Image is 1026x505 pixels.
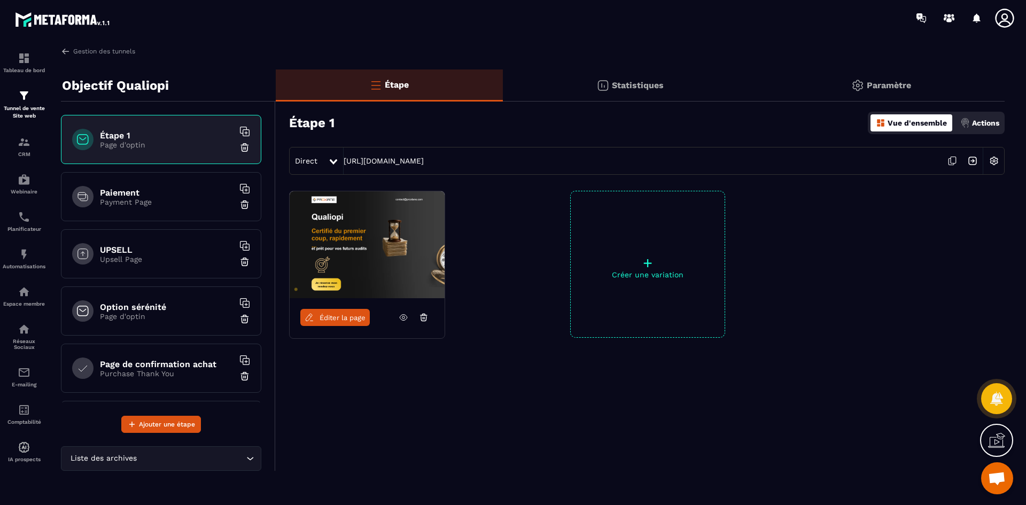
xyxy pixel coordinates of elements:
p: Page d'optin [100,312,234,321]
p: Upsell Page [100,255,234,263]
a: formationformationCRM [3,128,45,165]
span: Éditer la page [320,314,366,322]
span: Liste des archives [68,453,139,464]
h6: Page de confirmation achat [100,359,234,369]
a: formationformationTableau de bord [3,44,45,81]
p: E-mailing [3,382,45,387]
p: Tableau de bord [3,67,45,73]
img: automations [18,173,30,186]
img: automations [18,441,30,454]
p: Actions [972,119,999,127]
input: Search for option [139,453,244,464]
a: formationformationTunnel de vente Site web [3,81,45,128]
img: formation [18,52,30,65]
h6: Étape 1 [100,130,234,141]
p: Planificateur [3,226,45,232]
p: Espace membre [3,301,45,307]
p: Vue d'ensemble [888,119,947,127]
img: social-network [18,323,30,336]
a: automationsautomationsEspace membre [3,277,45,315]
img: automations [18,248,30,261]
img: dashboard-orange.40269519.svg [876,118,885,128]
p: Automatisations [3,263,45,269]
img: accountant [18,403,30,416]
p: Statistiques [612,80,664,90]
img: arrow-next.bcc2205e.svg [962,151,983,171]
h6: Paiement [100,188,234,198]
p: Page d'optin [100,141,234,149]
img: trash [239,199,250,210]
p: + [571,255,725,270]
h6: UPSELL [100,245,234,255]
p: Comptabilité [3,419,45,425]
h3: Étape 1 [289,115,335,130]
p: Purchase Thank You [100,369,234,378]
p: Réseaux Sociaux [3,338,45,350]
a: automationsautomationsWebinaire [3,165,45,203]
a: accountantaccountantComptabilité [3,395,45,433]
a: [URL][DOMAIN_NAME] [344,157,424,165]
a: social-networksocial-networkRéseaux Sociaux [3,315,45,358]
img: logo [15,10,111,29]
img: trash [239,257,250,267]
img: formation [18,89,30,102]
a: Éditer la page [300,309,370,326]
p: IA prospects [3,456,45,462]
img: trash [239,142,250,153]
p: Payment Page [100,198,234,206]
a: Ouvrir le chat [981,462,1013,494]
img: automations [18,285,30,298]
img: bars-o.4a397970.svg [369,79,382,91]
a: Gestion des tunnels [61,46,135,56]
p: Créer une variation [571,270,725,279]
img: setting-gr.5f69749f.svg [851,79,864,92]
div: Search for option [61,446,261,471]
h6: Option sérénité [100,302,234,312]
p: Paramètre [867,80,911,90]
p: Webinaire [3,189,45,195]
img: setting-w.858f3a88.svg [984,151,1004,171]
p: CRM [3,151,45,157]
p: Étape [385,80,409,90]
p: Objectif Qualiopi [62,75,169,96]
img: image [290,191,445,298]
img: arrow [61,46,71,56]
span: Ajouter une étape [139,419,195,430]
a: automationsautomationsAutomatisations [3,240,45,277]
img: email [18,366,30,379]
p: Tunnel de vente Site web [3,105,45,120]
a: schedulerschedulerPlanificateur [3,203,45,240]
img: actions.d6e523a2.png [960,118,970,128]
button: Ajouter une étape [121,416,201,433]
img: formation [18,136,30,149]
img: trash [239,314,250,324]
img: trash [239,371,250,382]
span: Direct [295,157,317,165]
img: scheduler [18,211,30,223]
a: emailemailE-mailing [3,358,45,395]
img: stats.20deebd0.svg [596,79,609,92]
